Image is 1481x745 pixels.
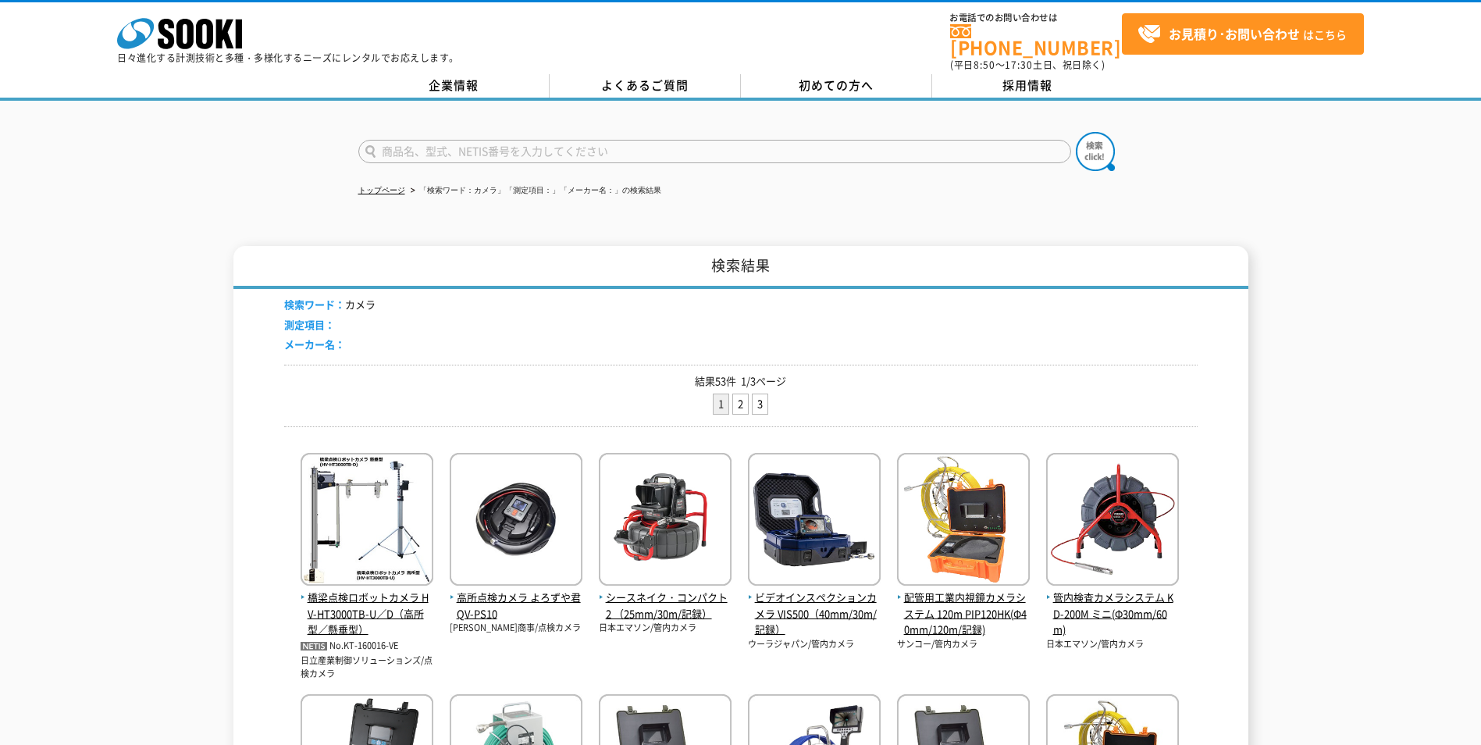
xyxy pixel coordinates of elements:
[301,573,433,638] a: 橋梁点検ロボットカメラ HV-HT3000TB-U／D（高所型／懸垂型）
[301,654,433,680] p: 日立産業制御ソリューションズ/点検カメラ
[599,453,732,590] img: （25mm/30m/記録）
[450,453,582,590] img: よろずや君QV-PS10
[1122,13,1364,55] a: お見積り･お問い合わせはこちら
[748,638,881,651] p: ウーラジャパン/管内カメラ
[599,590,732,622] span: シースネイク・コンパクト2 （25mm/30m/記録）
[733,394,748,414] a: 2
[950,58,1105,72] span: (平日 ～ 土日、祝日除く)
[450,622,582,635] p: [PERSON_NAME]商事/点検カメラ
[1046,453,1179,590] img: KD-200M ミニ(Φ30mm/60m)
[301,453,433,590] img: HV-HT3000TB-U／D（高所型／懸垂型）
[1137,23,1347,46] span: はこちら
[799,77,874,94] span: 初めての方へ
[450,590,582,622] span: 高所点検カメラ よろずや君QV-PS10
[974,58,995,72] span: 8:50
[753,394,767,414] a: 3
[748,590,881,638] span: ビデオインスペクションカメラ VIS500（40mm/30m/記録）
[950,13,1122,23] span: お電話でのお問い合わせは
[1046,590,1179,638] span: 管内検査カメラシステム KD-200M ミニ(Φ30mm/60m)
[1005,58,1033,72] span: 17:30
[1046,573,1179,638] a: 管内検査カメラシステム KD-200M ミニ(Φ30mm/60m)
[233,246,1248,289] h1: 検索結果
[284,317,335,332] span: 測定項目：
[748,453,881,590] img: VIS500（40mm/30m/記録）
[950,24,1122,56] a: [PHONE_NUMBER]
[284,297,345,312] span: 検索ワード：
[713,394,729,415] li: 1
[301,638,433,654] p: No.KT-160016-VE
[897,638,1030,651] p: サンコー/管内カメラ
[408,183,661,199] li: 「検索ワード：カメラ」「測定項目：」「メーカー名：」の検索結果
[358,140,1071,163] input: 商品名、型式、NETIS番号を入力してください
[284,337,345,351] span: メーカー名：
[748,573,881,638] a: ビデオインスペクションカメラ VIS500（40mm/30m/記録）
[550,74,741,98] a: よくあるご質問
[1046,638,1179,651] p: 日本エマソン/管内カメラ
[450,573,582,622] a: 高所点検カメラ よろずや君QV-PS10
[897,453,1030,590] img: PIP120HK(Φ40mm/120m/記録)
[1076,132,1115,171] img: btn_search.png
[358,74,550,98] a: 企業情報
[358,186,405,194] a: トップページ
[599,573,732,622] a: シースネイク・コンパクト2 （25mm/30m/記録）
[897,590,1030,638] span: 配管用工業内視鏡カメラシステム 120m PIP120HK(Φ40mm/120m/記録)
[117,53,459,62] p: 日々進化する計測技術と多種・多様化するニーズにレンタルでお応えします。
[301,590,433,638] span: 橋梁点検ロボットカメラ HV-HT3000TB-U／D（高所型／懸垂型）
[599,622,732,635] p: 日本エマソン/管内カメラ
[897,573,1030,638] a: 配管用工業内視鏡カメラシステム 120m PIP120HK(Φ40mm/120m/記録)
[284,297,376,313] li: カメラ
[741,74,932,98] a: 初めての方へ
[932,74,1123,98] a: 採用情報
[284,373,1198,390] p: 結果53件 1/3ページ
[1169,24,1300,43] strong: お見積り･お問い合わせ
